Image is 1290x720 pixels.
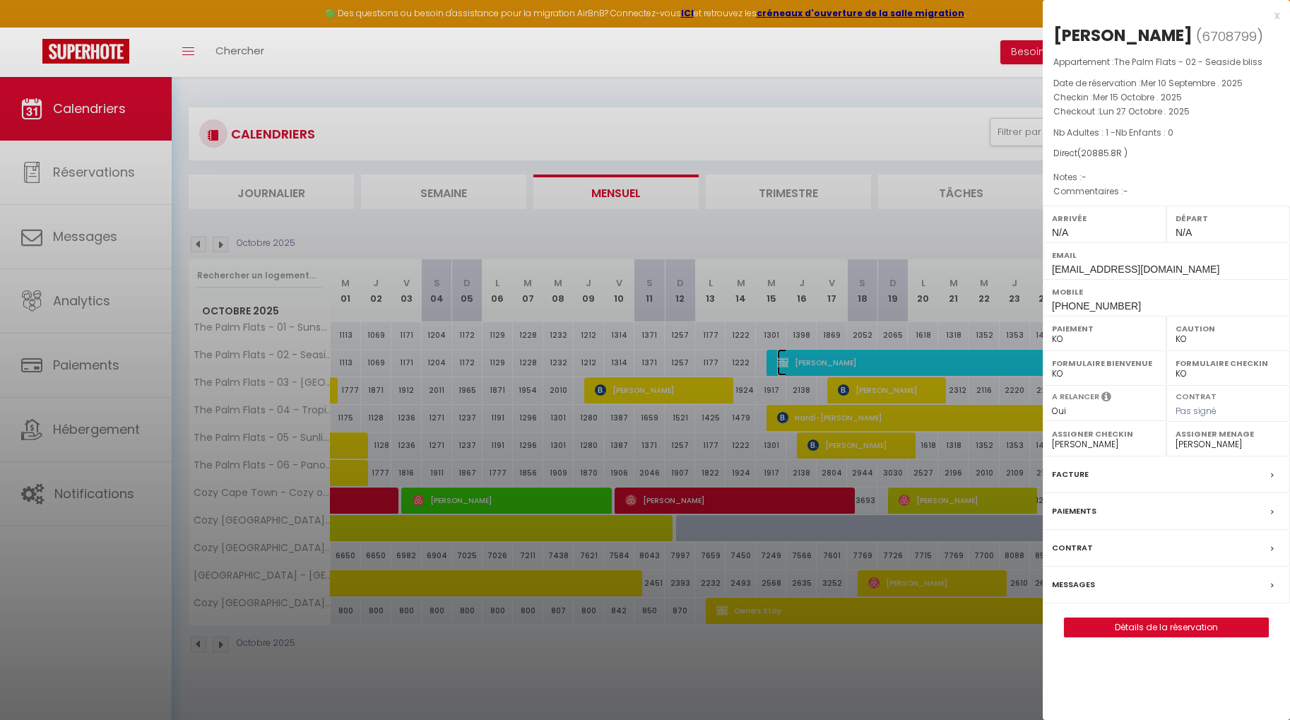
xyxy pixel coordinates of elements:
[1202,28,1257,45] span: 6708799
[1053,126,1173,138] span: Nb Adultes : 1 -
[1052,211,1157,225] label: Arrivée
[1176,211,1281,225] label: Départ
[1053,55,1279,69] p: Appartement :
[1053,24,1193,47] div: [PERSON_NAME]
[1116,126,1173,138] span: Nb Enfants : 0
[1053,105,1279,119] p: Checkout :
[1176,227,1192,238] span: N/A
[1052,541,1093,555] label: Contrat
[1114,56,1262,68] span: The Palm Flats - 02 - Seaside bliss
[1052,467,1089,482] label: Facture
[1099,105,1190,117] span: Lun 27 Octobre . 2025
[1064,618,1269,637] button: Détails de la réservation
[1052,300,1141,312] span: [PHONE_NUMBER]
[1053,170,1279,184] p: Notes :
[1052,321,1157,336] label: Paiement
[1082,171,1087,183] span: -
[1065,618,1268,637] a: Détails de la réservation
[1196,26,1263,46] span: ( )
[1176,405,1217,417] span: Pas signé
[1052,356,1157,370] label: Formulaire Bienvenue
[1081,147,1116,159] span: 20885.8
[1176,427,1281,441] label: Assigner Menage
[1077,147,1128,159] span: ( R )
[1052,427,1157,441] label: Assigner Checkin
[1101,391,1111,406] i: Sélectionner OUI si vous souhaiter envoyer les séquences de messages post-checkout
[1093,91,1182,103] span: Mer 15 Octobre . 2025
[11,6,54,48] button: Ouvrir le widget de chat LiveChat
[1141,77,1243,89] span: Mer 10 Septembre . 2025
[1052,391,1099,403] label: A relancer
[1176,321,1281,336] label: Caution
[1176,356,1281,370] label: Formulaire Checkin
[1176,391,1217,400] label: Contrat
[1123,185,1128,197] span: -
[1052,227,1068,238] span: N/A
[1052,504,1096,519] label: Paiements
[1053,90,1279,105] p: Checkin :
[1053,76,1279,90] p: Date de réservation :
[1043,7,1279,24] div: x
[1052,248,1281,262] label: Email
[1053,147,1279,160] div: Direct
[1052,285,1281,299] label: Mobile
[1053,184,1279,199] p: Commentaires :
[1052,577,1095,592] label: Messages
[1052,264,1219,275] span: [EMAIL_ADDRESS][DOMAIN_NAME]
